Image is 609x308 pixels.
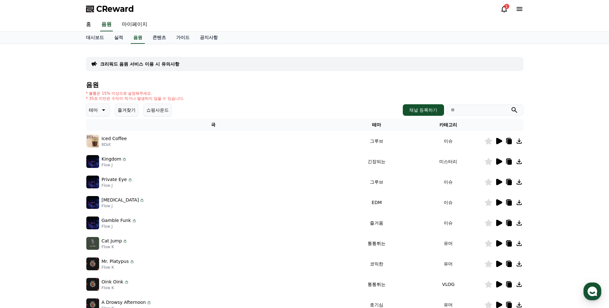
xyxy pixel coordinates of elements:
[102,135,127,142] p: Iced Coffee
[403,104,444,116] button: 채널 등록하기
[115,104,138,116] button: 즐겨찾기
[86,91,184,96] p: * 볼륨은 15% 이상으로 설정해주세요.
[412,119,484,131] th: 카테고리
[102,299,146,306] p: A Drowsy Afternoon
[81,18,96,31] a: 홈
[504,4,509,9] div: 1
[341,172,412,192] td: 그루브
[86,257,99,270] img: music
[86,119,341,131] th: 곡
[147,32,171,44] a: 콘텐츠
[102,258,129,265] p: Mr. Platypus
[89,106,98,115] p: 테마
[341,274,412,295] td: 통통튀는
[341,151,412,172] td: 긴장되는
[86,176,99,188] img: music
[412,172,484,192] td: 이슈
[86,96,184,101] p: * 35초 미만은 수익이 적거나 발생하지 않을 수 있습니다.
[102,238,122,244] p: Cat Jump
[102,244,128,249] p: Flow K
[131,32,145,44] a: 음원
[86,81,523,88] h4: 음원
[412,254,484,274] td: 유머
[96,4,134,14] span: CReward
[81,32,109,44] a: 대시보드
[102,224,137,229] p: Flow J
[341,254,412,274] td: 코믹한
[86,4,134,14] a: CReward
[102,265,135,270] p: Flow K
[102,162,127,168] p: Flow J
[412,213,484,233] td: 이슈
[412,192,484,213] td: 이슈
[102,156,121,162] p: Kingdom
[102,197,139,203] p: [MEDICAL_DATA]
[412,131,484,151] td: 이슈
[86,155,99,168] img: music
[144,104,172,116] button: 쇼핑사운드
[412,274,484,295] td: VLOG
[109,32,128,44] a: 실적
[341,119,412,131] th: 테마
[86,104,110,116] button: 테마
[86,217,99,229] img: music
[195,32,223,44] a: 공지사항
[102,217,131,224] p: Gamble Funk
[171,32,195,44] a: 가이드
[341,233,412,254] td: 통통튀는
[412,151,484,172] td: 미스터리
[102,203,145,209] p: Flow J
[102,142,127,147] p: 8Dot
[86,278,99,291] img: music
[341,213,412,233] td: 즐거움
[102,285,129,290] p: Flow K
[341,192,412,213] td: EDM
[102,183,133,188] p: Flow J
[117,18,152,31] a: 마이페이지
[100,61,179,67] a: 크리워드 음원 서비스 이용 시 유의사항
[341,131,412,151] td: 그루브
[86,237,99,250] img: music
[500,5,508,13] a: 1
[102,279,123,285] p: Oink Oink
[86,135,99,147] img: music
[102,176,127,183] p: Private Eye
[86,196,99,209] img: music
[100,18,113,31] a: 음원
[412,233,484,254] td: 유머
